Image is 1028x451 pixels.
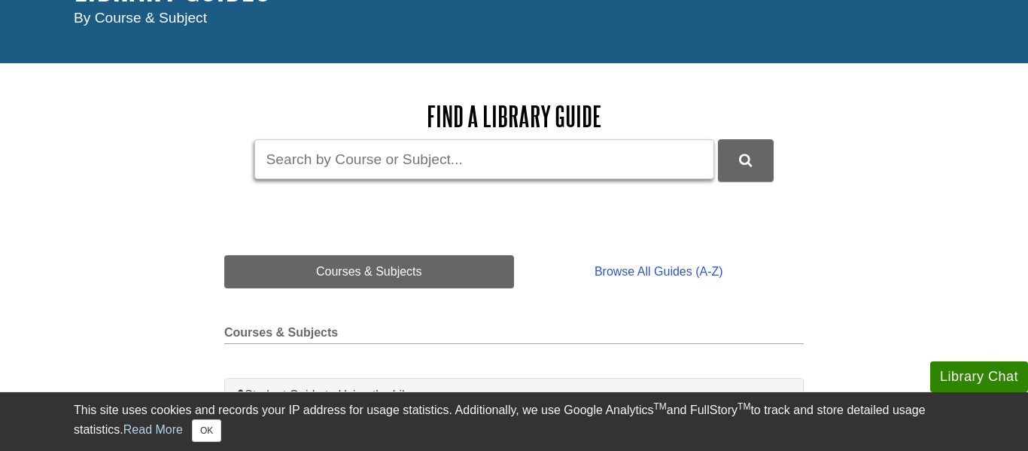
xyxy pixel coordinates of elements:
[236,386,792,404] a: Student Guide to Using the Library
[718,139,774,181] button: DU Library Guides Search
[74,401,954,442] div: This site uses cookies and records your IP address for usage statistics. Additionally, we use Goo...
[224,255,514,288] a: Courses & Subjects
[254,139,714,179] input: Search by Course or Subject...
[738,401,750,412] sup: TM
[74,8,954,29] div: By Course & Subject
[192,419,221,442] button: Close
[653,401,666,412] sup: TM
[514,255,804,288] a: Browse All Guides (A-Z)
[224,326,804,344] h2: Courses & Subjects
[123,423,183,436] a: Read More
[930,361,1028,392] button: Library Chat
[739,154,752,167] i: Search Library Guides
[224,101,804,132] h2: Find a Library Guide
